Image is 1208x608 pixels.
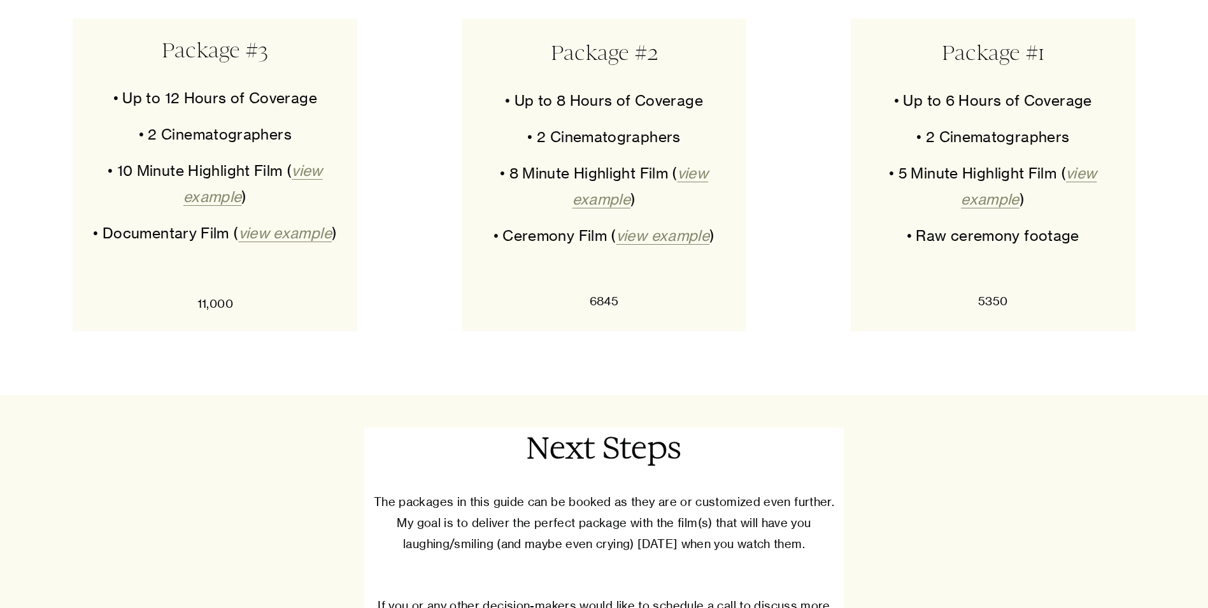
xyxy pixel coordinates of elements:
[479,161,729,213] p: • 8 Minute Highlight Film ( )
[868,38,1118,68] h4: Package #1
[479,291,729,312] p: 6845
[868,223,1118,249] p: • Raw ceremony footage
[90,293,340,314] p: 11,000
[479,38,729,68] h4: Package #2
[364,491,843,554] p: The packages in this guide can be booked as they are or customized even further. My goal is to de...
[90,221,340,247] p: • Documentary Film ( )
[527,429,681,467] strong: Next Steps
[479,88,729,114] p: • Up to 8 Hours of Coverage
[479,124,729,150] p: • 2 Cinematographers
[90,158,340,210] p: • 10 Minute Highlight Film ( )
[868,88,1118,114] p: • Up to 6 Hours of Coverage
[90,122,340,148] p: • 2 Cinematographers
[239,224,332,242] a: view example
[868,161,1118,213] p: • 5 Minute Highlight Film ( )
[868,124,1118,150] p: • 2 Cinematographers
[90,85,340,112] p: • Up to 12 Hours of Coverage
[183,162,323,206] a: view example
[479,223,729,249] p: • Ceremony Film ( )
[616,227,709,245] a: view example
[90,36,340,65] h4: Package #3
[868,291,1118,312] p: 5350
